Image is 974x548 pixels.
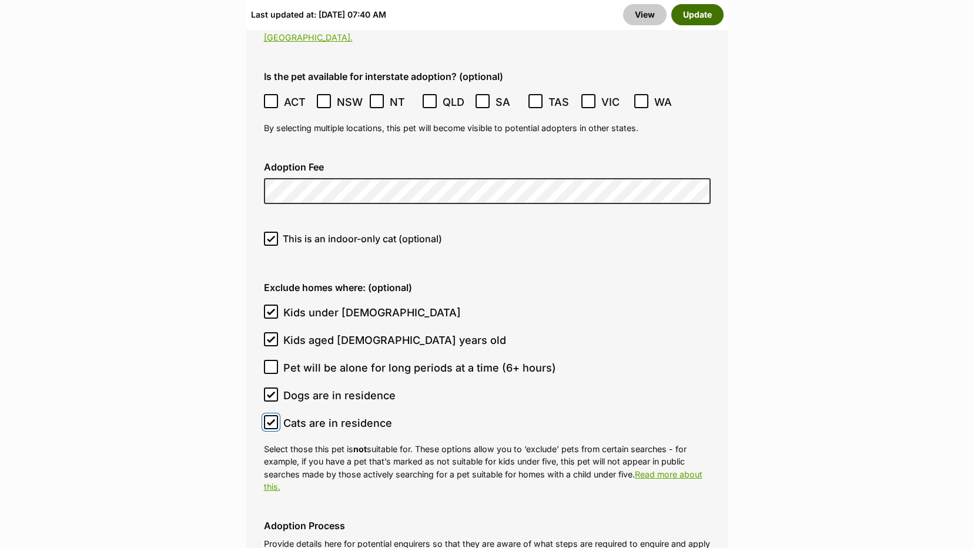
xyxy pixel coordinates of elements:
span: Pet will be alone for long periods at a time (6+ hours) [283,360,556,376]
p: By selecting multiple locations, this pet will become visible to potential adopters in other states. [264,122,711,134]
span: This is an indoor-only cat (optional) [283,232,442,246]
a: View [623,4,667,25]
span: SA [496,94,522,110]
strong: not [353,444,367,454]
span: NSW [337,94,363,110]
span: NT [390,94,416,110]
span: VIC [601,94,628,110]
span: ACT [284,94,310,110]
span: TAS [548,94,575,110]
label: Exclude homes where: (optional) [264,282,711,293]
button: Update [671,4,724,25]
p: Select those this pet is suitable for. These options allow you to ‘exclude’ pets from certain sea... [264,443,711,493]
span: QLD [443,94,469,110]
label: Adoption Process [264,520,711,531]
span: Kids under [DEMOGRAPHIC_DATA] [283,305,461,320]
label: Adoption Fee [264,162,711,172]
span: Kids aged [DEMOGRAPHIC_DATA] years old [283,332,506,348]
div: Last updated at: [DATE] 07:40 AM [251,4,386,25]
p: Get started with finding your traditional place name by referring to the [264,19,711,44]
span: Dogs are in residence [283,387,396,403]
span: Cats are in residence [283,415,392,431]
label: Is the pet available for interstate adoption? (optional) [264,71,711,82]
span: WA [654,94,681,110]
